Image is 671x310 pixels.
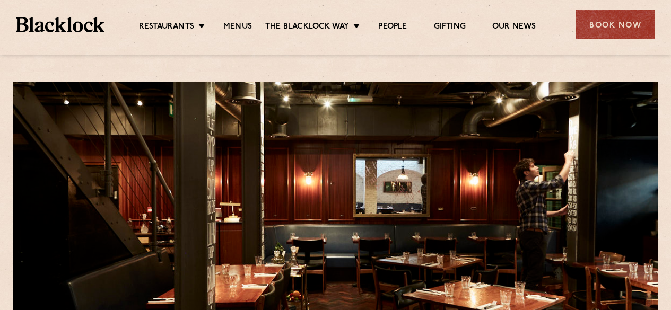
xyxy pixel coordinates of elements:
a: The Blacklock Way [265,22,349,33]
a: People [378,22,407,33]
a: Our News [492,22,536,33]
img: BL_Textured_Logo-footer-cropped.svg [16,17,104,32]
div: Book Now [576,10,655,39]
a: Restaurants [139,22,194,33]
a: Menus [223,22,252,33]
a: Gifting [434,22,466,33]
